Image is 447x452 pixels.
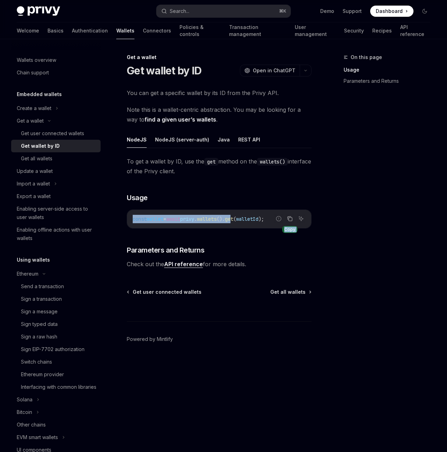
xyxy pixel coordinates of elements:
div: Enabling server-side access to user wallets [17,205,96,221]
img: dark logo [17,6,60,16]
div: Switch chains [21,358,52,366]
a: Get user connected wallets [127,289,201,296]
div: Ethereum provider [21,370,64,379]
div: Copy [282,226,298,233]
a: Policies & controls [179,22,221,39]
a: Sign typed data [11,318,101,330]
h5: Using wallets [17,256,50,264]
a: Get user connected wallets [11,127,101,140]
span: To get a wallet by ID, use the method on the interface of the Privy client. [127,156,312,176]
a: API reference [400,22,430,39]
span: Dashboard [376,8,403,15]
a: Support [343,8,362,15]
div: Sign a message [21,307,58,316]
span: . [194,216,197,222]
a: Get wallet by ID [11,140,101,152]
a: Demo [320,8,334,15]
a: Sign a message [11,305,101,318]
span: get [225,216,233,222]
div: Get a wallet [17,117,44,125]
span: ⌘ K [279,8,286,14]
span: Check out the for more details. [127,259,312,269]
span: Usage [127,193,148,203]
button: Copy the contents from the code block [285,214,294,223]
a: Welcome [17,22,39,39]
div: Enabling offline actions with user wallets [17,226,96,242]
a: Parameters and Returns [344,75,436,87]
span: Get user connected wallets [133,289,201,296]
span: privy [180,216,194,222]
div: Search... [170,7,189,15]
span: You can get a specific wallet by its ID from the Privy API. [127,88,312,98]
div: Other chains [17,421,46,429]
a: Get all wallets [270,289,311,296]
a: Wallets [116,22,134,39]
code: get [204,158,218,166]
div: Import a wallet [17,180,50,188]
div: Sign a transaction [21,295,62,303]
a: Switch chains [11,356,101,368]
button: NodeJS (server-auth) [155,131,209,148]
a: Basics [47,22,64,39]
a: Interfacing with common libraries [11,381,101,393]
span: On this page [351,53,382,61]
button: REST API [238,131,260,148]
a: Usage [344,64,436,75]
a: Wallets overview [11,54,101,66]
button: Report incorrect code [274,214,283,223]
span: ); [258,216,264,222]
a: Sign a transaction [11,293,101,305]
div: Sign typed data [21,320,58,328]
span: await [166,216,180,222]
div: Send a transaction [21,282,64,291]
a: Enabling server-side access to user wallets [11,203,101,224]
span: wallets [197,216,217,222]
div: Ethereum [17,270,38,278]
a: Recipes [372,22,392,39]
a: Authentication [72,22,108,39]
button: Ask AI [296,214,306,223]
button: Toggle dark mode [419,6,430,17]
span: Open in ChatGPT [253,67,295,74]
div: Export a wallet [17,192,51,201]
button: Java [218,131,230,148]
span: Get all wallets [270,289,306,296]
div: Get user connected wallets [21,129,84,138]
div: Bitcoin [17,408,32,416]
h5: Embedded wallets [17,90,62,99]
a: Chain support [11,66,101,79]
span: (). [217,216,225,222]
div: Create a wallet [17,104,51,112]
span: = [163,216,166,222]
span: wallet [147,216,163,222]
button: Search...⌘K [156,5,291,17]
span: ( [233,216,236,222]
span: Parameters and Returns [127,245,204,255]
code: wallets() [257,158,288,166]
a: Powered by Mintlify [127,336,173,343]
button: Open in ChatGPT [240,65,300,76]
span: Note this is a wallet-centric abstraction. You may be looking for a way to . [127,105,312,124]
a: Security [344,22,364,39]
a: Export a wallet [11,190,101,203]
a: Update a wallet [11,165,101,177]
a: find a given user’s wallets [145,116,216,123]
span: walletId [236,216,258,222]
a: Ethereum provider [11,368,101,381]
a: Dashboard [370,6,413,17]
button: NodeJS [127,131,147,148]
a: Connectors [143,22,171,39]
h1: Get wallet by ID [127,64,201,77]
a: Other chains [11,418,101,431]
a: Sign a raw hash [11,330,101,343]
div: Get all wallets [21,154,52,163]
div: Sign EIP-7702 authorization [21,345,85,353]
div: Solana [17,395,32,404]
a: User management [295,22,335,39]
a: Send a transaction [11,280,101,293]
a: Transaction management [229,22,286,39]
span: const [133,216,147,222]
div: Chain support [17,68,49,77]
div: Interfacing with common libraries [21,383,96,391]
div: Update a wallet [17,167,53,175]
